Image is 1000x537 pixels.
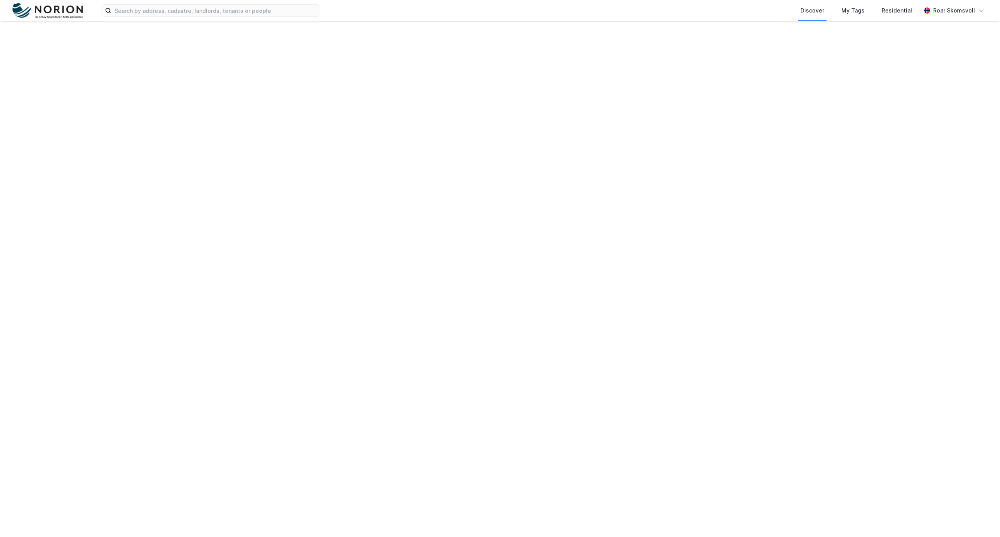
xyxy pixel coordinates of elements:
[841,6,864,15] div: My Tags
[933,6,975,15] div: Roar Skomsvoll
[882,6,912,15] div: Residential
[800,6,824,15] div: Discover
[111,5,320,16] input: Search by address, cadastre, landlords, tenants or people
[12,3,83,19] img: norion-logo.80e7a08dc31c2e691866.png
[961,499,1000,537] iframe: Chat Widget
